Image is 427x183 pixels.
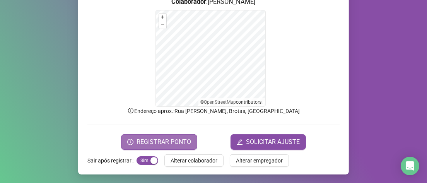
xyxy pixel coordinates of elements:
[127,107,134,114] span: info-circle
[231,134,306,150] button: editSOLICITAR AJUSTE
[159,21,166,29] button: –
[236,156,283,165] span: Alterar empregador
[401,157,419,175] div: Open Intercom Messenger
[237,139,243,145] span: edit
[127,139,133,145] span: clock-circle
[230,154,289,167] button: Alterar empregador
[87,154,137,167] label: Sair após registrar
[204,99,236,105] a: OpenStreetMap
[137,137,191,147] span: REGISTRAR PONTO
[164,154,224,167] button: Alterar colaborador
[87,107,340,115] p: Endereço aprox. : Rua [PERSON_NAME], Brotas, [GEOGRAPHIC_DATA]
[121,134,197,150] button: REGISTRAR PONTO
[246,137,300,147] span: SOLICITAR AJUSTE
[159,14,166,21] button: +
[171,156,217,165] span: Alterar colaborador
[201,99,263,105] li: © contributors.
